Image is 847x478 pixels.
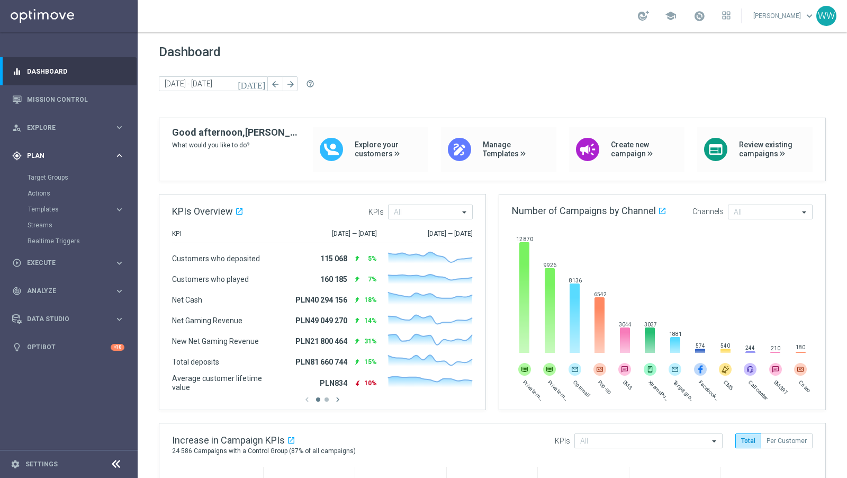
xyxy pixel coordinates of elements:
[27,260,114,266] span: Execute
[27,288,114,294] span: Analyze
[12,57,124,85] div: Dashboard
[12,258,22,268] i: play_circle_outline
[114,205,124,215] i: keyboard_arrow_right
[28,221,110,229] a: Streams
[11,459,20,469] i: settings
[114,122,124,132] i: keyboard_arrow_right
[28,237,110,245] a: Realtime Triggers
[28,206,104,213] span: Templates
[114,314,124,324] i: keyboard_arrow_right
[12,343,125,351] button: lightbulb Optibot +10
[28,205,125,214] button: Templates keyboard_arrow_right
[12,123,114,132] div: Explore
[27,125,114,131] span: Explore
[12,151,22,161] i: gps_fixed
[12,123,125,132] button: person_search Explore keyboard_arrow_right
[27,85,124,113] a: Mission Control
[665,10,677,22] span: school
[12,123,22,132] i: person_search
[28,173,110,182] a: Target Groups
[12,342,22,352] i: lightbulb
[27,316,114,322] span: Data Studio
[12,286,114,296] div: Analyze
[28,201,137,217] div: Templates
[752,8,816,24] a: [PERSON_NAME]keyboard_arrow_down
[28,206,114,213] div: Templates
[12,95,125,104] button: Mission Control
[28,217,137,233] div: Streams
[816,6,836,26] div: WW
[804,10,815,22] span: keyboard_arrow_down
[28,189,110,198] a: Actions
[12,259,125,267] button: play_circle_outline Execute keyboard_arrow_right
[12,315,125,323] button: Data Studio keyboard_arrow_right
[114,151,124,161] i: keyboard_arrow_right
[12,151,114,161] div: Plan
[27,153,114,159] span: Plan
[12,258,114,268] div: Execute
[27,333,111,361] a: Optibot
[25,461,58,467] a: Settings
[114,286,124,296] i: keyboard_arrow_right
[27,57,124,85] a: Dashboard
[28,233,137,249] div: Realtime Triggers
[12,286,22,296] i: track_changes
[12,314,114,324] div: Data Studio
[111,344,124,351] div: +10
[12,85,124,113] div: Mission Control
[12,152,125,160] button: gps_fixed Plan keyboard_arrow_right
[114,258,124,268] i: keyboard_arrow_right
[12,67,125,76] button: equalizer Dashboard
[12,67,22,76] i: equalizer
[28,185,137,201] div: Actions
[12,333,124,361] div: Optibot
[12,287,125,295] button: track_changes Analyze keyboard_arrow_right
[28,170,137,185] div: Target Groups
